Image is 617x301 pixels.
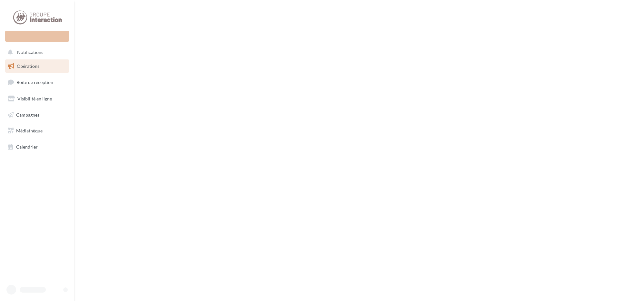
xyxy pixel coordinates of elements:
[16,79,53,85] span: Boîte de réception
[17,96,52,101] span: Visibilité en ligne
[4,140,70,154] a: Calendrier
[17,50,43,55] span: Notifications
[4,124,70,138] a: Médiathèque
[16,144,38,150] span: Calendrier
[17,63,39,69] span: Opérations
[4,75,70,89] a: Boîte de réception
[4,92,70,106] a: Visibilité en ligne
[16,128,43,133] span: Médiathèque
[16,112,39,117] span: Campagnes
[4,59,70,73] a: Opérations
[5,31,69,42] div: Nouvelle campagne
[4,108,70,122] a: Campagnes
